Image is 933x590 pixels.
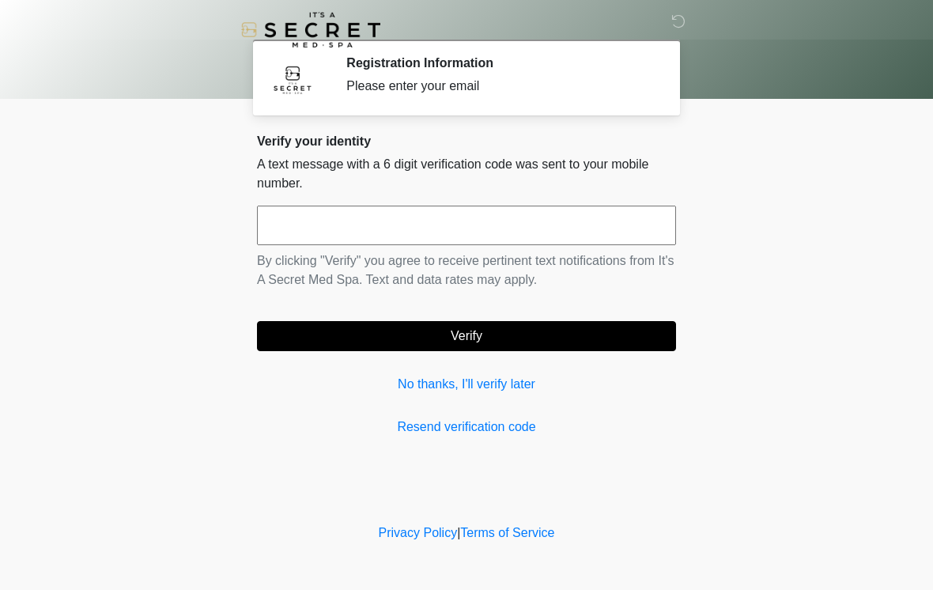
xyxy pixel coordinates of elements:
a: Resend verification code [257,418,676,437]
a: No thanks, I'll verify later [257,375,676,394]
h2: Registration Information [346,55,652,70]
p: By clicking "Verify" you agree to receive pertinent text notifications from It's A Secret Med Spa... [257,252,676,289]
button: Verify [257,321,676,351]
a: Terms of Service [460,526,554,539]
a: Privacy Policy [379,526,458,539]
a: | [457,526,460,539]
img: It's A Secret Med Spa Logo [241,12,380,47]
p: A text message with a 6 digit verification code was sent to your mobile number. [257,155,676,193]
img: Agent Avatar [269,55,316,103]
div: Please enter your email [346,77,652,96]
h2: Verify your identity [257,134,676,149]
